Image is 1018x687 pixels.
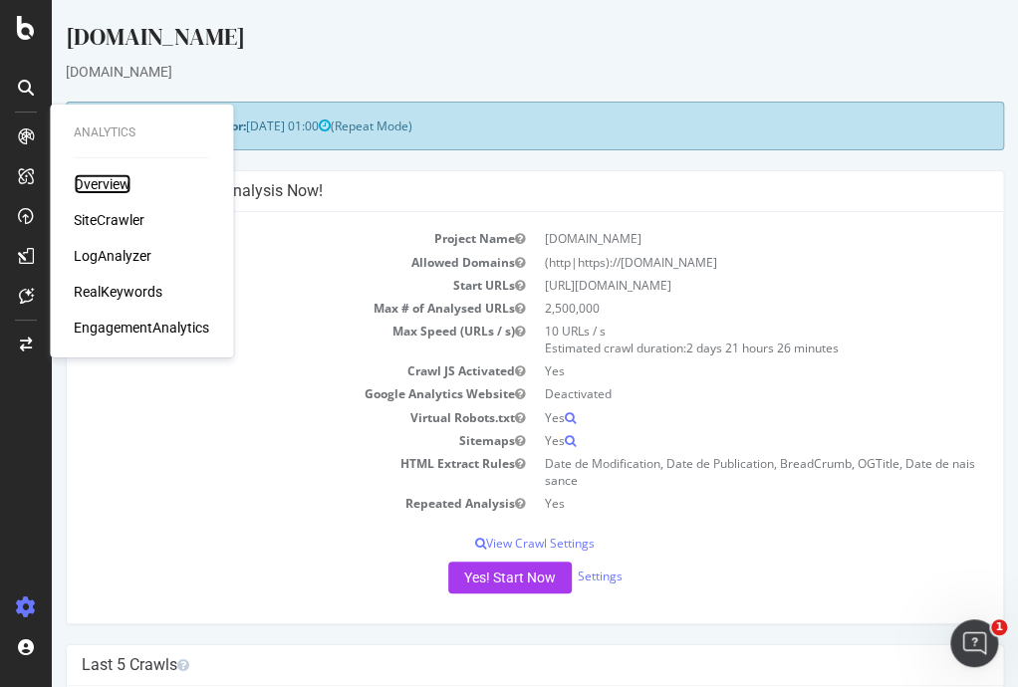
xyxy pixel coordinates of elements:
td: [URL][DOMAIN_NAME] [483,274,936,297]
strong: Next Launch Scheduled for: [30,117,194,134]
a: RealKeywords [74,282,162,302]
td: Google Analytics Website [30,382,483,405]
td: Repeated Analysis [30,492,483,515]
td: HTML Extract Rules [30,452,483,492]
td: Allowed Domains [30,251,483,274]
p: View Crawl Settings [30,535,936,552]
h4: Last 5 Crawls [30,655,936,675]
td: 2,500,000 [483,297,936,320]
td: Max Speed (URLs / s) [30,320,483,359]
td: 10 URLs / s Estimated crawl duration: [483,320,936,359]
div: [DOMAIN_NAME] [14,62,952,82]
td: Deactivated [483,382,936,405]
iframe: Intercom live chat [950,619,998,667]
td: [DOMAIN_NAME] [483,227,936,250]
span: 2 days 21 hours 26 minutes [635,340,787,356]
button: Yes! Start Now [396,562,520,593]
span: [DATE] 01:00 [194,117,279,134]
div: [DOMAIN_NAME] [14,20,952,62]
td: Virtual Robots.txt [30,406,483,429]
a: Settings [526,569,571,585]
a: Overview [74,174,130,194]
td: Yes [483,406,936,429]
a: LogAnalyzer [74,246,151,266]
td: Yes [483,359,936,382]
div: Analytics [74,124,209,141]
a: EngagementAnalytics [74,318,209,338]
td: Max # of Analysed URLs [30,297,483,320]
div: (Repeat Mode) [14,102,952,150]
td: Start URLs [30,274,483,297]
a: SiteCrawler [74,210,144,230]
td: Date de Modification, Date de Publication, BreadCrumb, OGTitle, Date de naissance [483,452,936,492]
td: Project Name [30,227,483,250]
td: Yes [483,429,936,452]
td: (http|https)://[DOMAIN_NAME] [483,251,936,274]
span: 1 [991,619,1007,635]
td: Crawl JS Activated [30,359,483,382]
td: Yes [483,492,936,515]
h4: Configure your New Analysis Now! [30,181,936,201]
td: Sitemaps [30,429,483,452]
